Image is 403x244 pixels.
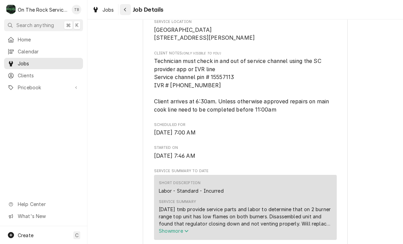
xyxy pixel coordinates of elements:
span: Service Summary To Date [154,168,337,174]
div: Short Description [159,180,201,186]
div: Service Location [154,19,337,42]
span: Help Center [18,201,79,208]
span: Home [18,36,80,43]
a: Clients [4,70,83,81]
div: [DATE] tmb provide service parts and labor to determine that on 2 burner range top unit has low f... [159,206,332,227]
span: [DATE] 7:00 AM [154,129,196,136]
span: Job Details [131,5,164,14]
span: C [75,232,79,239]
span: Started On [154,145,337,151]
span: Search anything [16,22,54,29]
div: Service Summary [154,175,337,243]
div: On The Rock Services's Avatar [6,5,16,14]
div: Service Summary To Date [154,168,337,243]
span: Show more [159,228,189,234]
span: Calendar [18,48,80,55]
span: Clients [18,72,80,79]
div: Scheduled For [154,122,337,137]
button: Search anything⌘K [4,19,83,31]
span: Scheduled For [154,129,337,137]
a: Go to Help Center [4,198,83,210]
div: Service Summary [159,199,196,205]
span: Jobs [102,6,114,13]
span: Technician must check in and out of service channel using the SC provider app or IVR line Service... [154,58,331,113]
span: [DATE] 7:46 AM [154,153,195,159]
span: Client Notes [154,51,337,56]
span: Service Location [154,19,337,25]
span: Create [18,232,33,238]
div: Todd Brady's Avatar [72,5,81,14]
span: Scheduled For [154,122,337,128]
button: Showmore [159,227,332,234]
a: Calendar [4,46,83,57]
a: Jobs [89,4,117,15]
a: Go to Pricebook [4,82,83,93]
button: Navigate back [120,4,131,15]
div: TB [72,5,81,14]
span: K [75,22,79,29]
div: Labor - Standard - Incurred [159,187,224,194]
div: O [6,5,16,14]
span: What's New [18,213,79,220]
span: Pricebook [18,84,69,91]
span: (Only Visible to You) [182,51,221,55]
a: Jobs [4,58,83,69]
a: Go to What's New [4,210,83,222]
div: [object Object] [154,51,337,114]
span: [GEOGRAPHIC_DATA] [STREET_ADDRESS][PERSON_NAME] [154,27,255,41]
span: ⌘ [66,22,71,29]
div: On The Rock Services [18,6,68,13]
a: Home [4,34,83,45]
span: Service Location [154,26,337,42]
span: [object Object] [154,57,337,114]
span: Jobs [18,60,80,67]
div: Started On [154,145,337,160]
span: Started On [154,152,337,160]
